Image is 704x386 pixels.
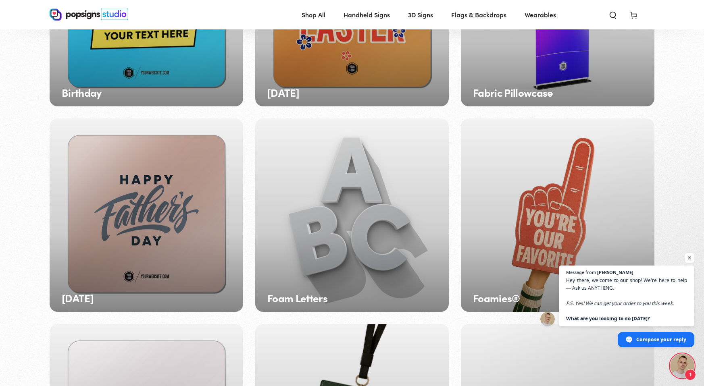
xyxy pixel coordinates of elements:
[473,87,553,98] h3: Fabric Pillowcase
[602,6,623,23] summary: Search our site
[461,118,654,312] a: Foamies® Foamies®
[302,9,325,21] span: Shop All
[636,332,686,347] span: Compose your reply
[566,270,596,274] span: Message from
[337,4,396,25] a: Handheld Signs
[525,9,556,21] span: Wearables
[344,9,390,21] span: Handheld Signs
[451,9,506,21] span: Flags & Backdrops
[670,354,694,378] div: Open chat
[50,118,243,312] a: [DATE]
[473,292,520,304] h3: Foamies®
[685,369,696,380] span: 1
[62,87,102,98] h3: Birthday
[267,292,327,304] h3: Foam Letters
[402,4,439,25] a: 3D Signs
[597,270,633,274] span: [PERSON_NAME]
[296,4,331,25] a: Shop All
[408,9,433,21] span: 3D Signs
[267,87,299,98] h3: [DATE]
[62,292,94,304] h3: [DATE]
[50,8,128,21] img: Popsigns Studio
[566,276,687,322] span: Hey there, welcome to our shop! We're here to help — Ask us ANYTHING.
[445,4,512,25] a: Flags & Backdrops
[255,118,449,312] a: Foam Letters Foam Letters
[519,4,562,25] a: Wearables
